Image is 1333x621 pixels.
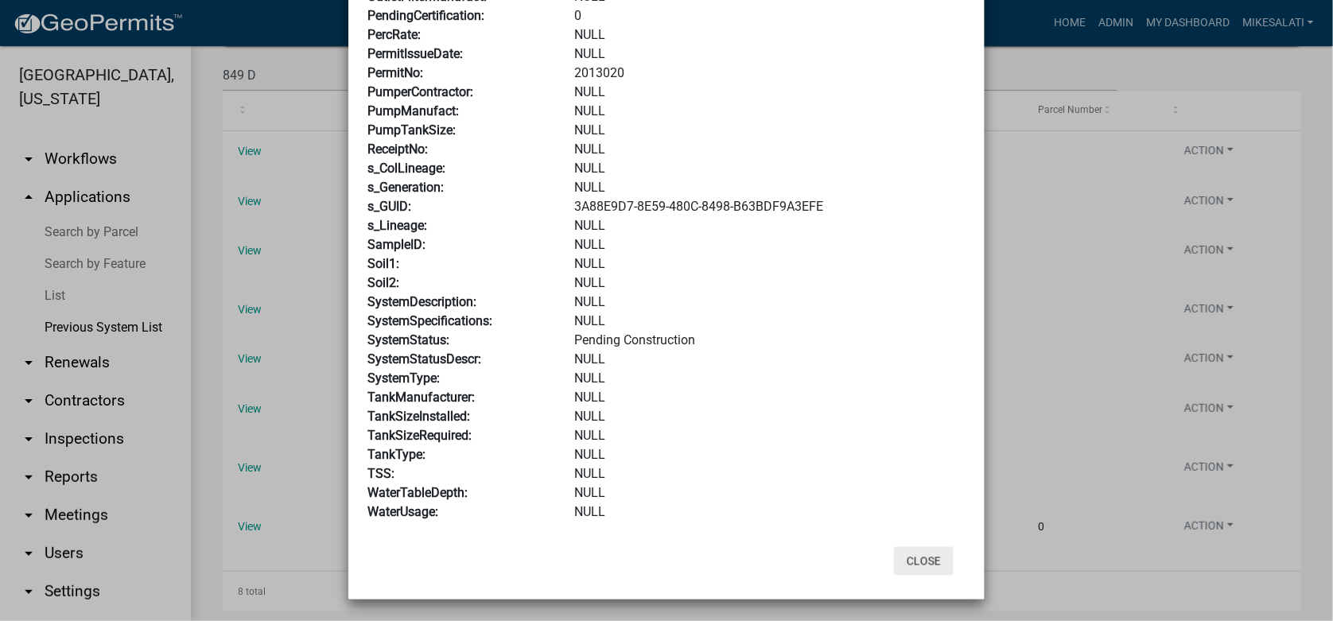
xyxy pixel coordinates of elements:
[563,197,977,216] div: 3A88E9D7-8E59-480C-8498-B63BDF9A3EFE
[563,331,977,350] div: Pending Construction
[563,293,977,312] div: NULL
[367,409,470,424] b: TankSizeInstalled:
[367,332,449,347] b: SystemStatus:
[563,407,977,426] div: NULL
[367,351,481,367] b: SystemStatusDescr:
[563,216,977,235] div: NULL
[563,274,977,293] div: NULL
[563,350,977,369] div: NULL
[367,504,438,519] b: WaterUsage:
[563,503,977,522] div: NULL
[563,64,977,83] div: 2013020
[367,142,428,157] b: ReceiptNo:
[563,140,977,159] div: NULL
[367,237,426,252] b: SampleID:
[367,122,456,138] b: PumpTankSize:
[367,275,399,290] b: Soil2:
[367,390,475,405] b: TankManufacturer:
[367,8,484,23] b: PendingCertification:
[367,447,426,462] b: TankType:
[367,294,476,309] b: SystemDescription:
[367,65,423,80] b: PermitNo:
[563,83,977,102] div: NULL
[563,483,977,503] div: NULL
[367,485,468,500] b: WaterTableDepth:
[563,102,977,121] div: NULL
[367,161,445,176] b: s_ColLineage:
[367,256,399,271] b: Soil1:
[563,312,977,331] div: NULL
[894,547,954,576] button: Close
[563,121,977,140] div: NULL
[367,428,472,443] b: TankSizeRequired:
[367,371,440,386] b: SystemType:
[367,313,492,328] b: SystemSpecifications:
[563,45,977,64] div: NULL
[367,103,459,118] b: PumpManufact:
[563,464,977,483] div: NULL
[367,27,421,42] b: PercRate:
[563,235,977,254] div: NULL
[367,84,473,99] b: PumperContractor:
[563,25,977,45] div: NULL
[367,199,411,214] b: s_GUID:
[367,466,394,481] b: TSS:
[563,178,977,197] div: NULL
[367,218,427,233] b: s_Lineage:
[367,180,444,195] b: s_Generation:
[563,388,977,407] div: NULL
[563,369,977,388] div: NULL
[563,254,977,274] div: NULL
[367,46,463,61] b: PermitIssueDate:
[563,445,977,464] div: NULL
[563,159,977,178] div: NULL
[563,6,977,25] div: 0
[563,426,977,445] div: NULL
